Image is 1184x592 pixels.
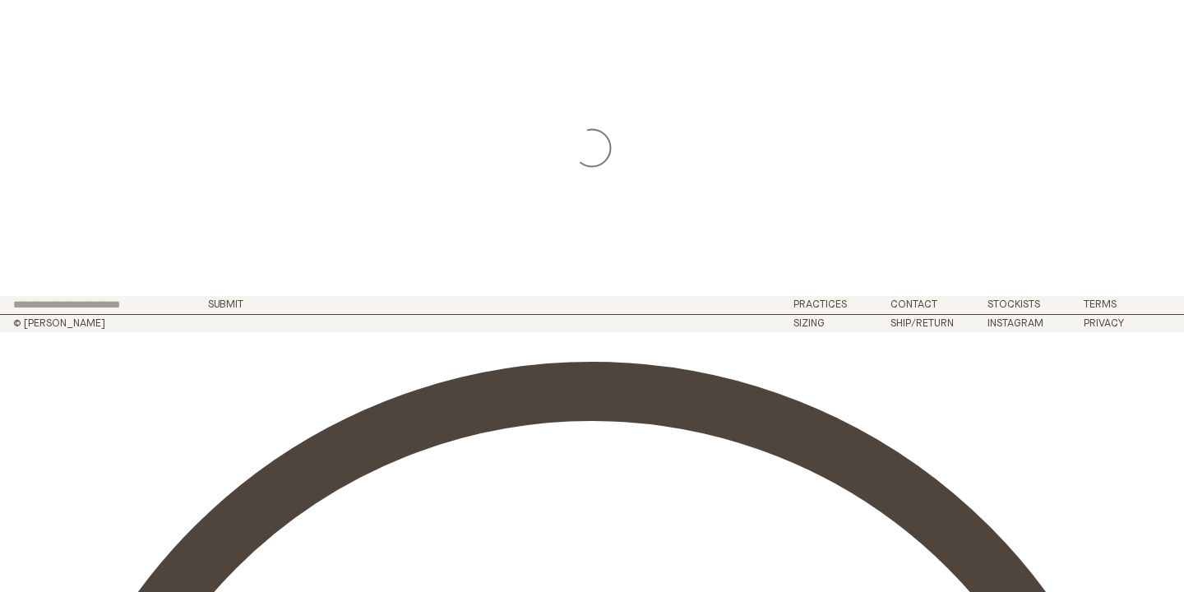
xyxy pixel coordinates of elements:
[890,299,937,310] a: Contact
[793,318,825,329] a: Sizing
[793,299,847,310] a: Practices
[1084,299,1117,310] a: Terms
[987,299,1040,310] a: Stockists
[1084,318,1124,329] a: Privacy
[987,318,1043,329] a: Instagram
[13,318,293,329] h2: © [PERSON_NAME]
[208,299,243,310] button: Submit
[890,318,954,329] a: Ship/Return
